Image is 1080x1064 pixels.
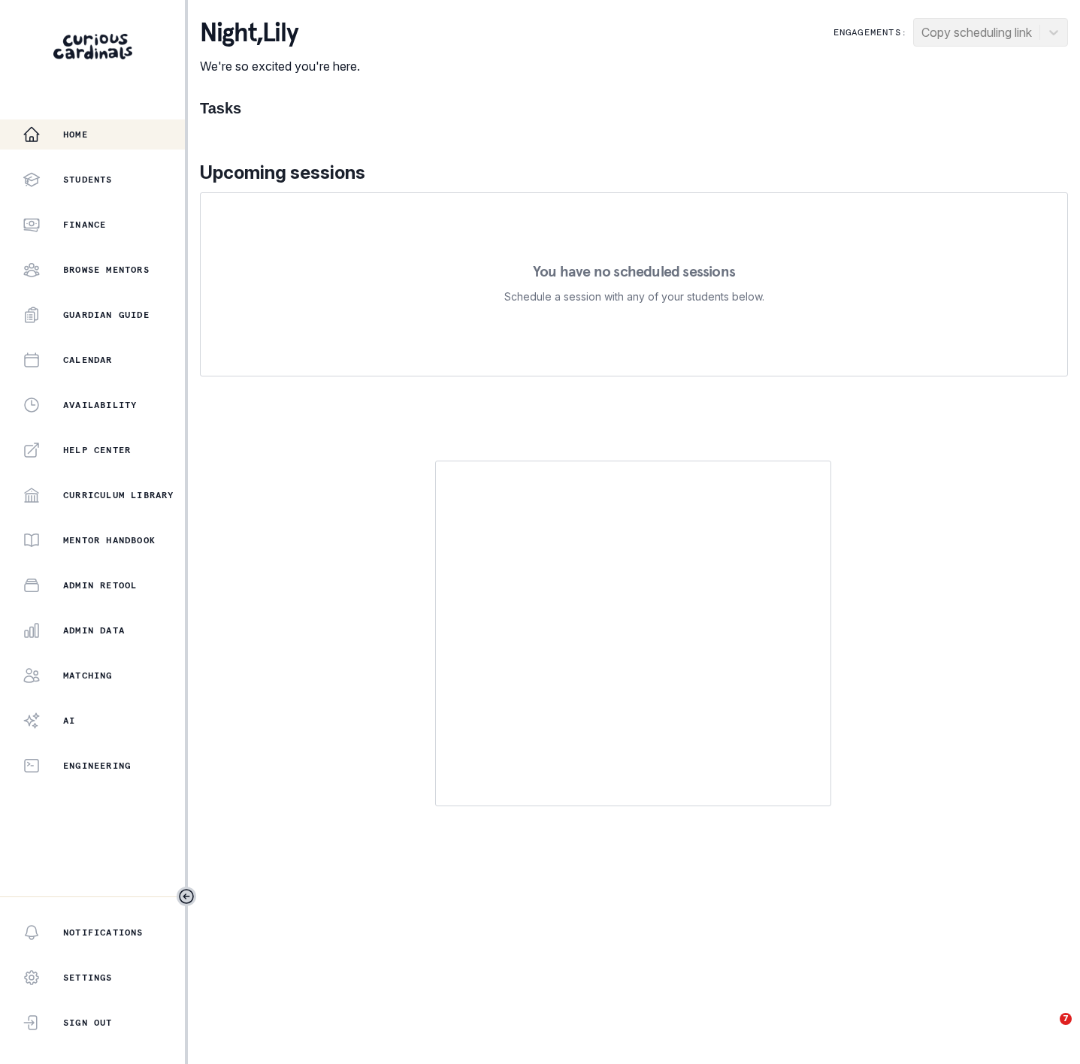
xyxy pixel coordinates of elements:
h1: Tasks [200,99,1068,117]
p: night , Lily [200,18,360,48]
iframe: Intercom live chat [1029,1013,1065,1049]
p: Students [63,174,113,186]
p: Help Center [63,444,131,456]
p: Engagements: [833,26,907,38]
p: We're so excited you're here. [200,57,360,75]
p: You have no scheduled sessions [533,264,735,279]
p: Upcoming sessions [200,159,1068,186]
p: Curriculum Library [63,489,174,501]
img: Curious Cardinals Logo [53,34,132,59]
p: Finance [63,219,106,231]
p: Home [63,128,88,141]
p: Matching [63,670,113,682]
p: Admin Data [63,624,125,636]
p: Calendar [63,354,113,366]
p: Mentor Handbook [63,534,156,546]
p: AI [63,715,75,727]
p: Browse Mentors [63,264,150,276]
p: Availability [63,399,137,411]
p: Schedule a session with any of your students below. [504,288,764,306]
p: Notifications [63,926,144,939]
button: Toggle sidebar [177,887,196,906]
p: Admin Retool [63,579,137,591]
p: Engineering [63,760,131,772]
p: Guardian Guide [63,309,150,321]
span: 7 [1060,1013,1072,1025]
p: Settings [63,972,113,984]
p: Sign Out [63,1017,113,1029]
